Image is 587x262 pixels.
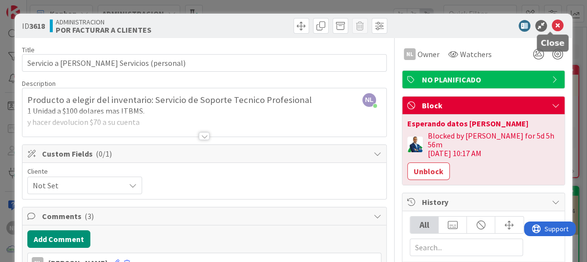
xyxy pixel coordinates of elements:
span: Custom Fields [42,148,369,160]
div: Cliente [27,168,142,175]
div: NL [404,48,416,60]
span: ID [22,20,45,32]
h3: Producto a elegir del inventario: Servicio de Soporte Tecnico Profesional [27,95,381,105]
b: POR FACTURAR A CLIENTES [56,26,151,34]
span: History [422,196,547,208]
span: Description [22,79,56,88]
div: Esperando datos [PERSON_NAME] [407,120,560,127]
label: Title [22,45,35,54]
span: ( 3 ) [84,211,94,221]
img: GA [407,137,423,152]
b: 3618 [29,21,45,31]
div: Blocked by [PERSON_NAME] for 5d 5h 56m [DATE] 10:17 AM [428,131,560,158]
span: ( 0/1 ) [96,149,112,159]
div: All [410,217,439,233]
button: Add Comment [27,230,90,248]
input: Search... [410,239,523,256]
h5: Close [541,39,565,48]
span: NO PLANIFICADO [422,74,547,85]
span: ADMINISTRACION [56,18,151,26]
span: Owner [418,48,440,60]
p: 1 Unidad a $100 dolares mas ITBMS. [27,105,381,117]
button: Unblock [407,162,450,180]
input: type card name here... [22,54,387,72]
span: NL [362,93,376,107]
span: Watchers [460,48,492,60]
span: Comments [42,210,369,222]
span: Block [422,100,547,111]
span: Support [21,1,44,13]
span: Not Set [33,179,120,192]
